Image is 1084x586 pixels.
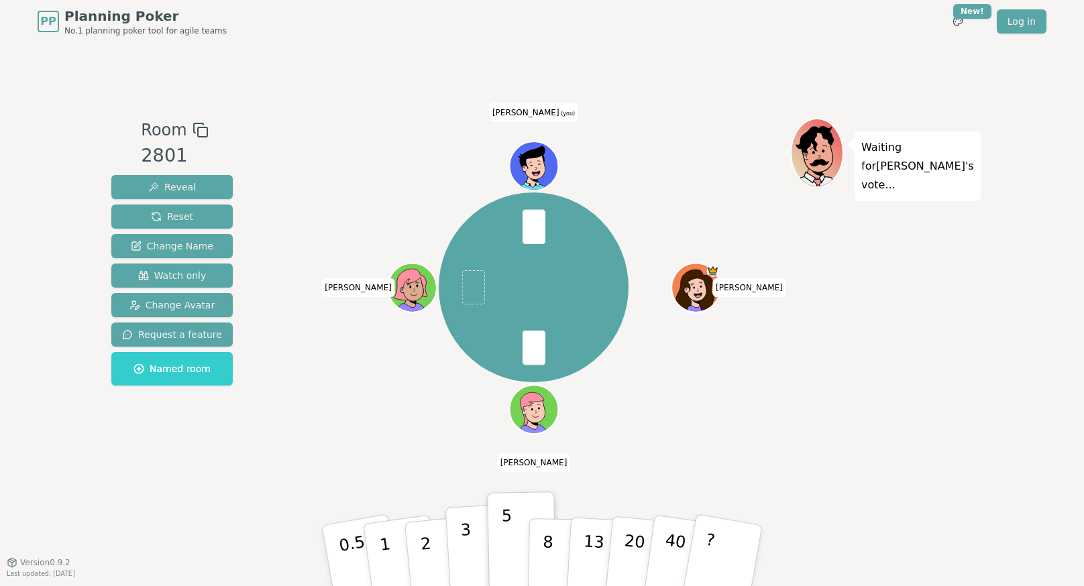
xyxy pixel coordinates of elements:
a: Log in [997,9,1046,34]
a: PPPlanning PokerNo.1 planning poker tool for agile teams [38,7,227,36]
span: Change Name [131,239,213,253]
button: New! [946,9,970,34]
span: Planning Poker [64,7,227,25]
span: Change Avatar [129,298,215,312]
button: Watch only [111,263,233,288]
span: Version 0.9.2 [20,557,70,568]
span: Named room [133,362,211,375]
span: Reset [151,210,193,223]
p: Waiting for [PERSON_NAME] 's vote... [861,138,974,194]
span: Click to change your name [321,278,395,297]
span: (you) [559,110,576,116]
span: Last updated: [DATE] [7,570,75,577]
button: Change Name [111,234,233,258]
div: 2801 [141,142,208,170]
button: Version0.9.2 [7,557,70,568]
button: Named room [111,352,233,386]
button: Reveal [111,175,233,199]
span: Click to change your name [489,103,578,121]
button: Reset [111,204,233,229]
button: Change Avatar [111,293,233,317]
span: Reveal [148,180,196,194]
span: Watch only [138,269,207,282]
span: No.1 planning poker tool for agile teams [64,25,227,36]
span: Click to change your name [712,278,786,297]
button: Request a feature [111,323,233,347]
div: New! [953,4,991,19]
span: Request a feature [122,328,222,341]
span: Room [141,118,186,142]
span: Tressa is the host [706,264,718,276]
p: 5 [502,506,513,579]
span: Click to change your name [497,453,571,472]
button: Click to change your avatar [510,143,557,189]
span: PP [40,13,56,30]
